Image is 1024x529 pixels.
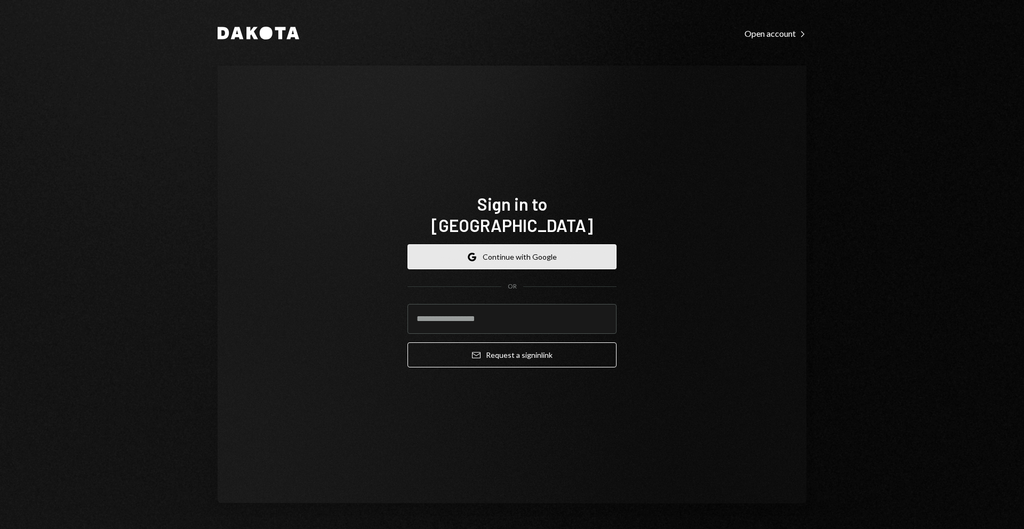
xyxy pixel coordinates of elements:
button: Continue with Google [407,244,617,269]
h1: Sign in to [GEOGRAPHIC_DATA] [407,193,617,236]
div: Open account [745,28,806,39]
button: Request a signinlink [407,342,617,367]
div: OR [508,282,517,291]
a: Open account [745,27,806,39]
